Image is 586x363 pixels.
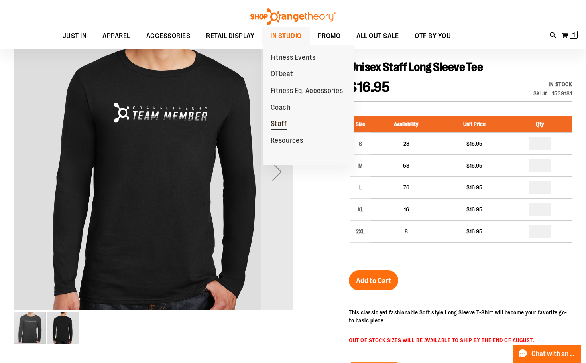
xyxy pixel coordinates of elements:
div: Next [261,32,293,311]
img: Alternate image #1 for 1539181 [47,312,79,344]
span: RETAIL DISPLAY [206,27,254,45]
div: 1539181 [552,89,572,97]
div: In stock [533,80,572,88]
span: Staff [271,120,287,130]
button: Chat with an Expert [513,345,582,363]
th: Unit Price [441,116,507,133]
div: M [354,160,366,172]
div: image 1 of 2 [14,311,47,345]
span: OTF BY YOU [415,27,451,45]
img: Shop Orangetheory [249,8,337,25]
button: Add to Cart [349,270,398,290]
span: PROMO [318,27,341,45]
div: XL [354,203,366,215]
div: $16.95 [445,183,503,191]
div: carousel [14,32,293,345]
span: 28 [403,140,409,147]
span: 58 [403,162,409,169]
div: $16.95 [445,227,503,235]
div: $16.95 [445,140,503,148]
span: $16.95 [349,79,390,95]
div: $16.95 [445,162,503,170]
span: 1 [572,31,575,39]
span: Resources [271,136,303,146]
span: IN STUDIO [270,27,302,45]
span: Fitness Events [271,53,316,63]
span: 8 [405,228,408,235]
th: Qty [507,116,572,133]
p: This classic yet fashionable Soft style Long Sleeve T-Shirt will become your favorite go-to basic... [349,308,572,324]
strong: SKU [533,90,549,97]
span: ACCESSORIES [146,27,191,45]
span: APPAREL [102,27,130,45]
div: 2XL [354,225,366,237]
span: Unisex Staff Long Sleeve Tee [349,60,483,74]
span: Chat with an Expert [531,350,576,358]
span: Coach [271,103,291,113]
th: Availability [371,116,442,133]
span: 16 [404,206,409,213]
span: OUT OF STOCK SIZES WILL BE AVAILABLE TO SHIP BY THE END OF AUGUST. [349,337,534,343]
span: JUST IN [63,27,87,45]
th: Size [350,116,371,133]
div: image 2 of 2 [47,311,79,345]
span: 76 [403,184,409,191]
span: ALL OUT SALE [356,27,399,45]
div: S [354,138,366,150]
span: Fitness Eq. Accessories [271,87,343,97]
div: Availability [533,80,572,88]
div: $16.95 [445,205,503,213]
span: OTbeat [271,70,293,80]
div: Product image for Unisex Long Sleeve T-Shirt [14,32,293,311]
div: L [354,181,366,193]
img: Product image for Unisex Long Sleeve T-Shirt [14,31,293,310]
span: Add to Cart [356,276,391,285]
